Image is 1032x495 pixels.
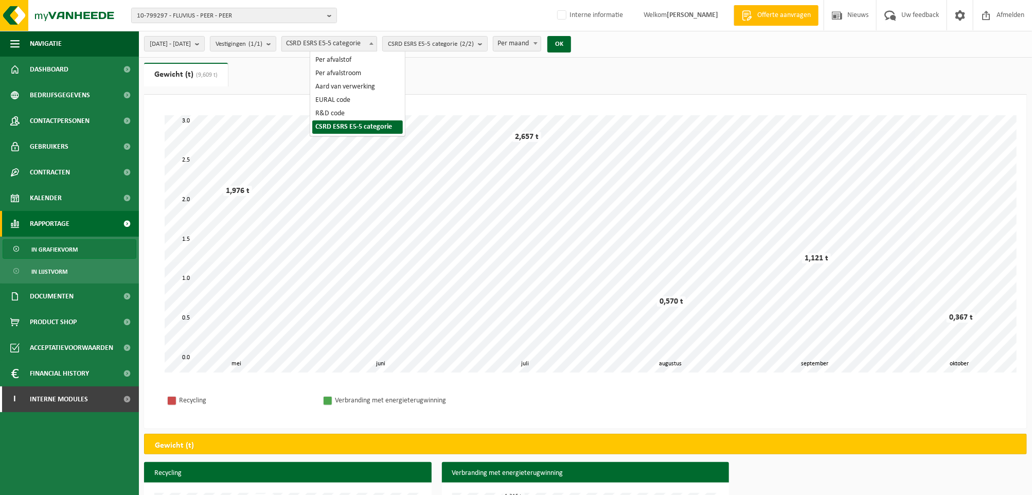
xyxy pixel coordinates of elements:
div: 1,976 t [223,186,252,196]
span: Financial History [30,361,89,386]
span: Product Shop [30,309,77,335]
li: R&D code [312,107,403,120]
span: In lijstvorm [31,262,67,281]
div: 1,121 t [802,253,831,263]
a: In grafiekvorm [3,239,136,259]
button: Vestigingen(1/1) [210,36,276,51]
strong: [PERSON_NAME] [667,11,718,19]
button: 10-799297 - FLUVIUS - PEER - PEER [131,8,337,23]
span: Documenten [30,284,74,309]
span: Per maand [493,36,541,51]
span: Navigatie [30,31,62,57]
span: [DATE] - [DATE] [150,37,191,52]
span: I [10,386,20,412]
span: CSRD ESRS E5-5 categorie [388,37,474,52]
li: Per afvalstroom [312,67,403,80]
span: Interne modules [30,386,88,412]
span: Acceptatievoorwaarden [30,335,113,361]
span: Dashboard [30,57,68,82]
div: Verbranding met energieterugwinning [335,394,469,407]
span: (9,609 t) [193,72,218,78]
h3: Verbranding met energieterugwinning [442,462,729,485]
button: OK [547,36,571,52]
count: (1/1) [248,41,262,47]
span: Contactpersonen [30,108,90,134]
button: [DATE] - [DATE] [144,36,205,51]
li: EURAL code [312,94,403,107]
h2: Gewicht (t) [145,434,204,457]
div: 0,367 t [947,312,975,323]
a: In lijstvorm [3,261,136,281]
span: Gebruikers [30,134,68,160]
span: 10-799297 - FLUVIUS - PEER - PEER [137,8,323,24]
span: Per maand [493,37,541,51]
count: (2/2) [460,41,474,47]
span: Contracten [30,160,70,185]
span: Bedrijfsgegevens [30,82,90,108]
li: Per afvalstof [312,54,403,67]
h3: Recycling [144,462,432,485]
button: CSRD ESRS E5-5 categorie(2/2) [382,36,488,51]
div: 2,657 t [512,132,541,142]
span: In grafiekvorm [31,240,78,259]
label: Interne informatie [555,8,623,23]
a: Offerte aanvragen [734,5,819,26]
span: Vestigingen [216,37,262,52]
span: Offerte aanvragen [755,10,813,21]
span: Kalender [30,185,62,211]
span: CSRD ESRS E5-5 categorie [281,36,377,51]
a: Gewicht (t) [144,63,228,86]
div: Recycling [179,394,313,407]
li: CSRD ESRS E5-5 categorie [312,120,403,134]
li: Aard van verwerking [312,80,403,94]
span: Rapportage [30,211,69,237]
span: CSRD ESRS E5-5 categorie [282,37,377,51]
div: 0,570 t [657,296,686,307]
